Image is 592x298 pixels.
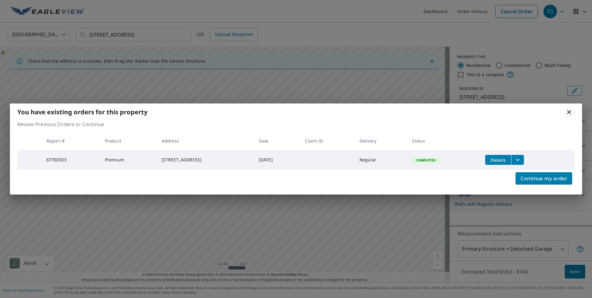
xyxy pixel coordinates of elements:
button: Continue my order [516,172,572,185]
th: Product [100,132,157,150]
b: You have existing orders for this property [17,108,147,116]
th: Report # [41,132,100,150]
td: 67760923 [41,150,100,170]
p: Review Previous Orders or Continue [17,121,575,128]
span: Continue my order [520,174,567,183]
th: Claim ID [300,132,354,150]
span: Details [489,157,507,163]
button: detailsBtn-67760923 [485,155,511,165]
td: Premium [100,150,157,170]
th: Status [407,132,480,150]
button: filesDropdownBtn-67760923 [511,155,524,165]
th: Delivery [355,132,407,150]
span: Completed [412,158,439,162]
th: Date [254,132,300,150]
div: [STREET_ADDRESS] [162,157,249,163]
th: Address [157,132,254,150]
td: Regular [355,150,407,170]
td: [DATE] [254,150,300,170]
